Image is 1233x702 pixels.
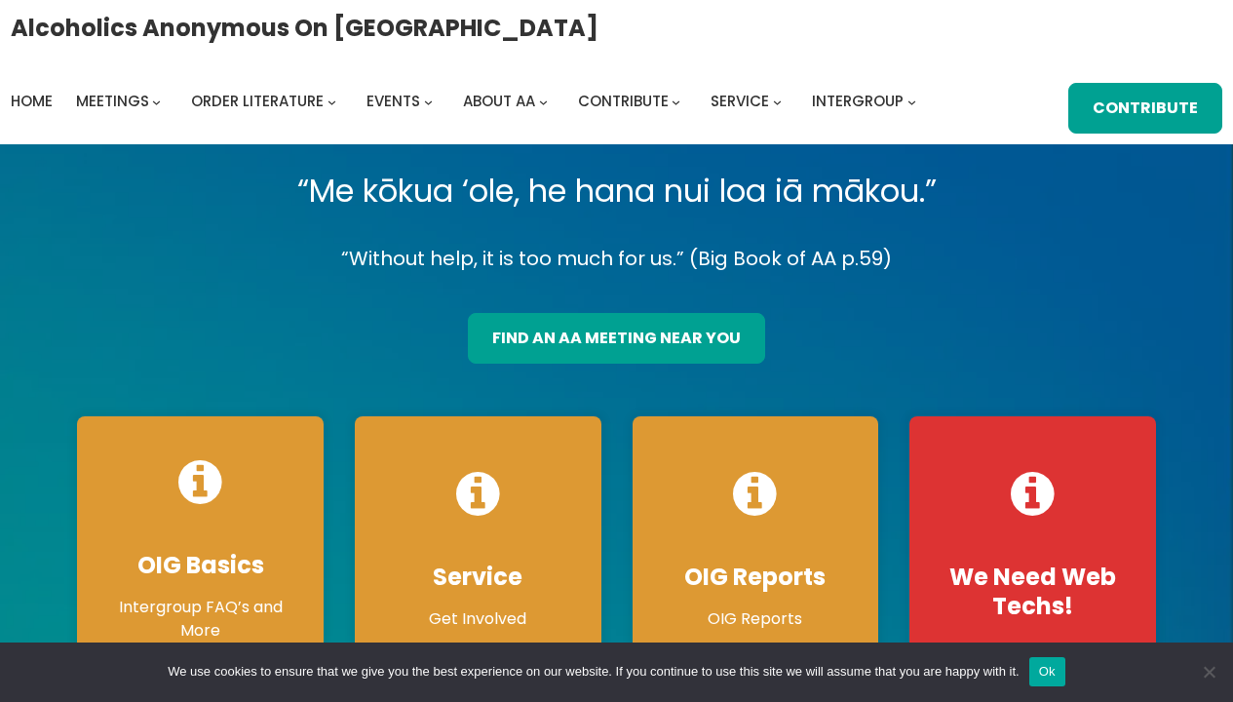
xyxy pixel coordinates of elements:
[366,91,420,111] span: Events
[152,97,161,105] button: Meetings submenu
[812,88,904,115] a: Intergroup
[424,97,433,105] button: Events submenu
[191,91,324,111] span: Order Literature
[76,91,149,111] span: Meetings
[11,7,598,49] a: Alcoholics Anonymous on [GEOGRAPHIC_DATA]
[168,662,1019,682] span: We use cookies to ensure that we give you the best experience on our website. If you continue to ...
[711,88,769,115] a: Service
[61,164,1172,218] p: “Me kōkua ‘ole, he hana nui loa iā mākou.”
[76,88,149,115] a: Meetings
[1199,662,1218,682] span: No
[11,88,53,115] a: Home
[578,88,669,115] a: Contribute
[812,91,904,111] span: Intergroup
[468,313,765,364] a: find an aa meeting near you
[578,91,669,111] span: Contribute
[539,97,548,105] button: About AA submenu
[1068,83,1222,134] a: Contribute
[652,607,860,631] p: OIG Reports
[773,97,782,105] button: Service submenu
[96,596,304,643] p: Intergroup FAQ’s and More
[907,97,916,105] button: Intergroup submenu
[11,88,923,115] nav: Intergroup
[463,88,535,115] a: About AA
[463,91,535,111] span: About AA
[374,563,582,592] h4: Service
[328,97,336,105] button: Order Literature submenu
[652,563,860,592] h4: OIG Reports
[711,91,769,111] span: Service
[366,88,420,115] a: Events
[96,551,304,580] h4: OIG Basics
[672,97,680,105] button: Contribute submenu
[11,91,53,111] span: Home
[374,607,582,631] p: Get Involved
[1029,657,1065,686] button: Ok
[929,563,1137,621] h4: We Need Web Techs!
[61,242,1172,276] p: “Without help, it is too much for us.” (Big Book of AA p.59)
